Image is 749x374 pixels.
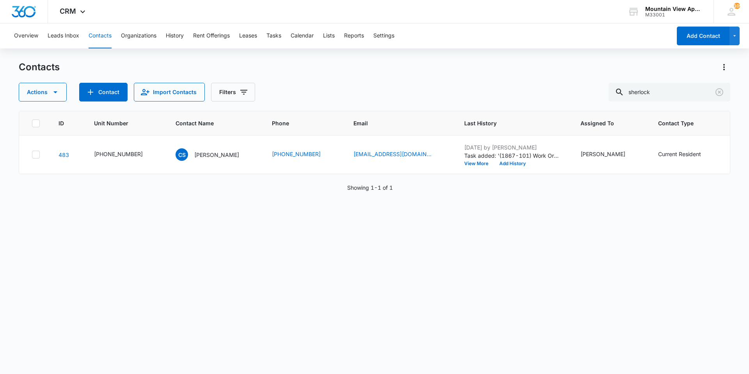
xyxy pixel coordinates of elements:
span: Unit Number [94,119,157,127]
span: Email [353,119,434,127]
div: Contact Name - Cynthia Sherlock - Select to Edit Field [176,148,253,161]
div: Contact Type - Current Resident - Select to Edit Field [658,150,715,159]
a: [PHONE_NUMBER] [272,150,321,158]
button: Calendar [291,23,314,48]
button: Add Contact [79,83,128,102]
div: Email - sherlock1191@comcast.net - Select to Edit Field [353,150,445,159]
button: Leases [239,23,257,48]
button: Rent Offerings [193,23,230,48]
div: [PERSON_NAME] [580,150,625,158]
h1: Contacts [19,61,60,73]
span: CS [176,148,188,161]
span: Phone [272,119,323,127]
span: CRM [60,7,76,15]
input: Search Contacts [609,83,730,102]
button: Contacts [89,23,112,48]
div: notifications count [734,3,740,9]
button: Filters [211,83,255,102]
span: Contact Type [658,119,704,127]
button: History [166,23,184,48]
div: account id [645,12,702,18]
p: Task added: '(1867-101) Work Order ' [464,151,562,160]
button: Actions [19,83,67,102]
button: Import Contacts [134,83,205,102]
button: Settings [373,23,394,48]
button: Actions [718,61,730,73]
button: Clear [713,86,726,98]
button: Lists [323,23,335,48]
span: Contact Name [176,119,242,127]
p: Showing 1-1 of 1 [347,183,393,192]
span: Last History [464,119,550,127]
div: Phone - 970-301-2559 - Select to Edit Field [272,150,335,159]
button: Leads Inbox [48,23,79,48]
a: Navigate to contact details page for Cynthia Sherlock [59,151,69,158]
button: Tasks [266,23,281,48]
p: [DATE] by [PERSON_NAME] [464,143,562,151]
div: Unit Number - 545-1867-101 - Select to Edit Field [94,150,157,159]
span: 109 [734,3,740,9]
span: ID [59,119,64,127]
button: View More [464,161,494,166]
div: account name [645,6,702,12]
a: [EMAIL_ADDRESS][DOMAIN_NAME] [353,150,431,158]
div: Current Resident [658,150,701,158]
span: Assigned To [580,119,628,127]
div: [PHONE_NUMBER] [94,150,143,158]
button: Reports [344,23,364,48]
button: Add Contact [677,27,729,45]
p: [PERSON_NAME] [194,151,239,159]
button: Organizations [121,23,156,48]
button: Add History [494,161,531,166]
div: Assigned To - Kaitlyn Mendoza - Select to Edit Field [580,150,639,159]
button: Overview [14,23,38,48]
